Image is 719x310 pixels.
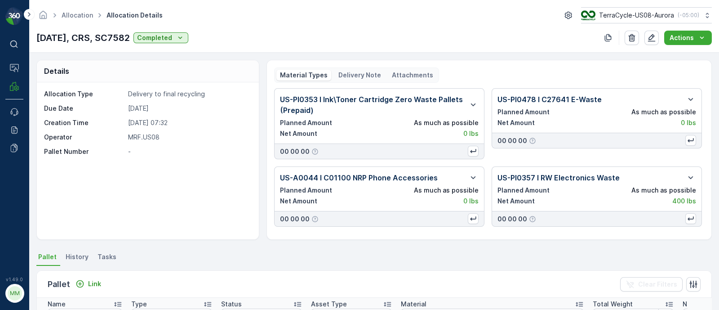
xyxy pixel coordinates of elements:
div: Help Tooltip Icon [311,216,319,223]
p: Name [48,300,66,309]
p: 400 lbs [672,197,696,206]
p: Actions [670,33,694,42]
p: Details [44,66,69,76]
p: 00 00 00 [280,215,310,224]
p: - [128,147,249,156]
p: Total Weight [593,300,633,309]
p: 00 00 00 [497,136,527,145]
p: Allocation Type [44,90,124,99]
div: MM [8,286,22,301]
p: Due Date [44,104,124,113]
span: v 1.49.0 [5,277,23,282]
button: MM [5,284,23,303]
img: image_ci7OI47.png [581,10,595,20]
p: [DATE], CRS, SC7582 [36,31,130,45]
p: US-PI0357 I RW Electronics Waste [497,172,620,183]
p: MRF.US08 [128,133,249,142]
p: As much as possible [631,186,696,195]
p: Status [221,300,242,309]
img: logo [5,7,23,25]
p: US-PI0478 I C27641 E-Waste [497,94,602,105]
p: 00 00 00 [280,147,310,156]
a: Homepage [38,13,48,21]
p: Attachments [392,71,433,80]
p: 0 lbs [463,197,479,206]
p: Operator [44,133,124,142]
p: Type [131,300,147,309]
p: Delivery to final recycling [128,90,249,99]
span: Pallet [38,252,57,261]
p: ( -05:00 ) [678,12,699,19]
p: Link [88,279,101,288]
span: History [66,252,89,261]
p: Material [401,300,426,309]
p: Completed [137,33,172,42]
p: Pallet [48,278,70,291]
p: 0 lbs [463,129,479,138]
p: Net Amount [280,197,317,206]
p: As much as possible [631,108,696,117]
div: Help Tooltip Icon [529,216,536,223]
p: As much as possible [414,118,479,127]
p: US-A0044 I C01100 NRP Phone Accessories [280,172,438,183]
button: Link [72,279,105,289]
div: Help Tooltip Icon [311,148,319,155]
p: Net Weight [683,300,718,309]
div: Help Tooltip Icon [529,137,536,144]
a: Allocation [62,11,93,19]
button: Completed [133,32,188,43]
p: As much as possible [414,186,479,195]
p: Pallet Number [44,147,124,156]
p: Planned Amount [280,118,332,127]
p: Net Amount [280,129,317,138]
p: Delivery Note [338,71,381,80]
span: Tasks [98,252,116,261]
p: Material Types [280,71,328,80]
p: Net Amount [497,118,535,127]
p: US-PI0353 I Ink\Toner Cartridge Zero Waste Pallets (Prepaid) [280,94,464,116]
span: Allocation Details [105,11,164,20]
p: Net Amount [497,197,535,206]
button: TerraCycle-US08-Aurora(-05:00) [581,7,712,23]
p: 00 00 00 [497,215,527,224]
p: Planned Amount [280,186,332,195]
p: Planned Amount [497,108,550,117]
p: Asset Type [311,300,347,309]
p: Planned Amount [497,186,550,195]
p: [DATE] [128,104,249,113]
button: Actions [664,31,712,45]
p: TerraCycle-US08-Aurora [599,11,674,20]
button: Clear Filters [620,277,683,292]
p: Clear Filters [638,280,677,289]
p: Creation Time [44,118,124,127]
p: 0 lbs [681,118,696,127]
p: [DATE] 07:32 [128,118,249,127]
